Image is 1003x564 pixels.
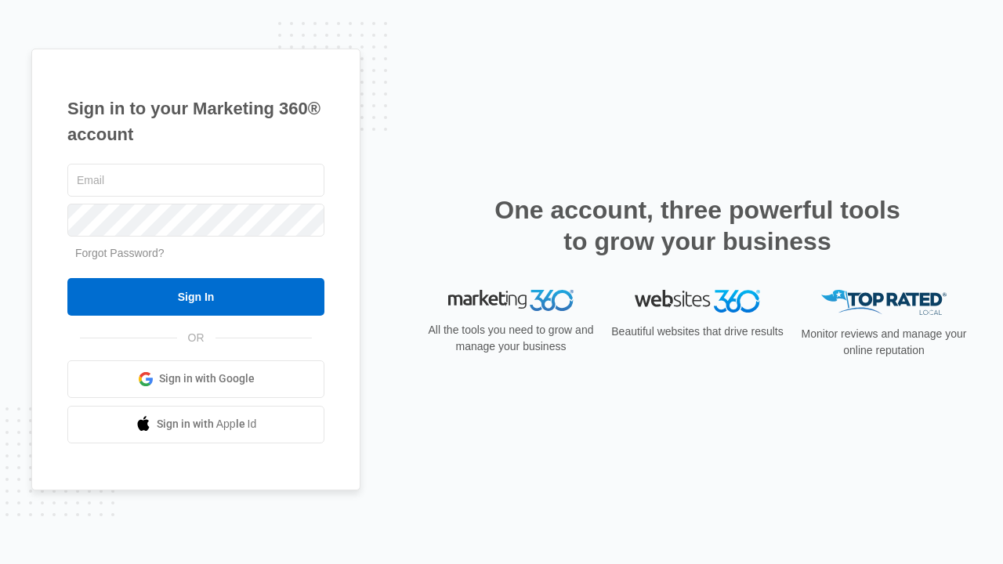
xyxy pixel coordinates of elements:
[423,322,599,355] p: All the tools you need to grow and manage your business
[610,324,785,340] p: Beautiful websites that drive results
[67,164,324,197] input: Email
[67,360,324,398] a: Sign in with Google
[159,371,255,387] span: Sign in with Google
[67,406,324,443] a: Sign in with Apple Id
[448,290,574,312] img: Marketing 360
[796,326,972,359] p: Monitor reviews and manage your online reputation
[67,96,324,147] h1: Sign in to your Marketing 360® account
[67,278,324,316] input: Sign In
[821,290,947,316] img: Top Rated Local
[490,194,905,257] h2: One account, three powerful tools to grow your business
[75,247,165,259] a: Forgot Password?
[157,416,257,432] span: Sign in with Apple Id
[177,330,215,346] span: OR
[635,290,760,313] img: Websites 360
